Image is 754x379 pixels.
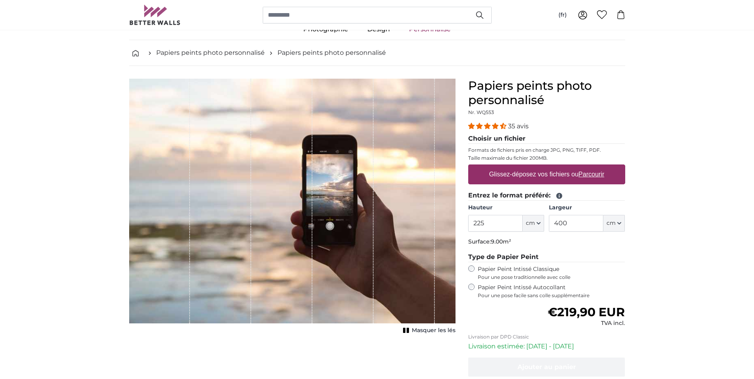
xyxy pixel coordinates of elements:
span: 4.34 stars [468,122,508,130]
button: Masquer les lés [401,325,456,336]
label: Glissez-déposez vos fichiers ou [486,166,607,182]
span: €219,90 EUR [548,305,625,319]
nav: breadcrumbs [129,40,625,66]
img: Betterwalls [129,5,181,25]
label: Papier Peint Intissé Classique [478,265,625,280]
legend: Entrez le format préféré: [468,191,625,201]
span: Pour une pose traditionnelle avec colle [478,274,625,280]
p: Livraison par DPD Classic [468,334,625,340]
label: Papier Peint Intissé Autocollant [478,284,625,299]
u: Parcourir [578,171,604,178]
button: (fr) [552,8,573,22]
span: Nr. WQ553 [468,109,494,115]
a: Papiers peints photo personnalisé [277,48,386,58]
h1: Papiers peints photo personnalisé [468,79,625,107]
p: Surface: [468,238,625,246]
span: 9.00m² [491,238,511,245]
legend: Choisir un fichier [468,134,625,144]
span: cm [607,219,616,227]
label: Hauteur [468,204,544,212]
legend: Type de Papier Peint [468,252,625,262]
div: TVA incl. [548,319,625,327]
button: cm [603,215,625,232]
span: cm [526,219,535,227]
span: Ajouter au panier [518,363,576,371]
button: cm [523,215,544,232]
p: Formats de fichiers pris en charge JPG, PNG, TIFF, PDF. [468,147,625,153]
p: Taille maximale du fichier 200MB. [468,155,625,161]
span: Pour une pose facile sans colle supplémentaire [478,292,625,299]
p: Livraison estimée: [DATE] - [DATE] [468,342,625,351]
span: 35 avis [508,122,529,130]
label: Largeur [549,204,625,212]
span: Masquer les lés [412,327,456,335]
button: Ajouter au panier [468,358,625,377]
a: Papiers peints photo personnalisé [156,48,265,58]
div: 1 of 1 [129,79,456,336]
